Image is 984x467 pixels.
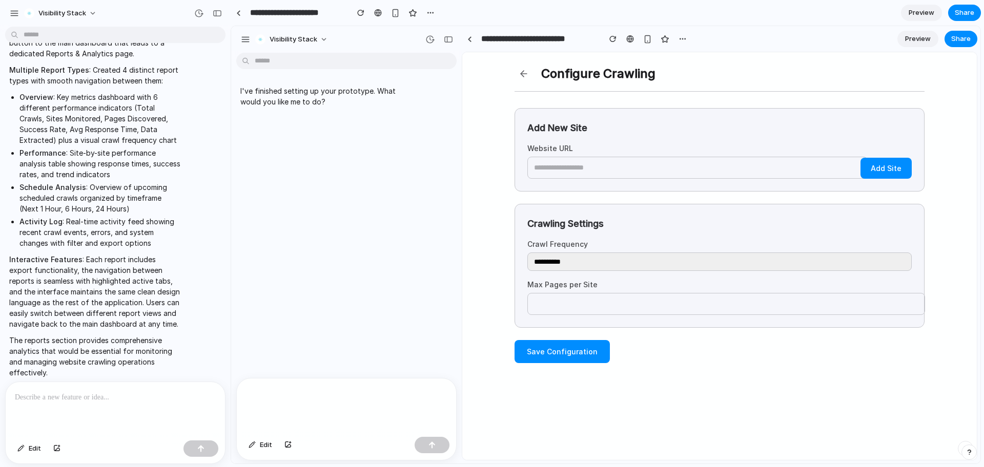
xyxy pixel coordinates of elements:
strong: Interactive Features [9,255,83,264]
button: Edit [12,440,46,457]
label: Crawl Frequency [296,213,681,223]
p: : Each report includes export functionality, the navigation between reports is seamless with high... [9,254,180,329]
strong: Multiple Report Types [9,66,89,74]
li: : Real-time activity feed showing recent crawl events, errors, and system changes with filter and... [19,216,180,248]
span: Edit [29,414,41,424]
h3: Add New Site [296,95,681,109]
p: The reports section provides comprehensive analytics that would be essential for monitoring and m... [9,335,180,378]
label: Website URL [296,117,623,128]
button: Share [948,5,981,21]
a: Preview [901,5,942,21]
span: Edit [29,443,41,454]
li: : Overview of upcoming scheduled crawls organized by timeframe (Next 1 Hour, 6 Hours, 24 Hours) [19,182,180,214]
li: : Site-by-site performance analysis table showing response times, success rates, and trend indica... [19,147,180,180]
span: Visibility Stack [38,8,86,18]
strong: Performance [19,148,66,157]
button: Save Configuration [283,314,379,337]
span: Preview [909,8,934,18]
li: : Key metrics dashboard with 6 different performance indicators (Total Crawls, Sites Monitored, P... [19,92,180,145]
p: : Created 4 distinct report types with smooth navigation between them: [9,65,180,86]
button: Visibility Stack [20,5,102,22]
h3: Crawling Settings [296,190,681,204]
span: Share [720,8,740,18]
h1: Configure Crawling [310,38,424,57]
strong: Schedule Analysis [19,183,86,192]
span: Preview [674,8,700,18]
button: Share [713,5,746,21]
p: I've finished setting up your prototype. What would you like me to do? [9,59,180,81]
span: Share [955,8,974,18]
strong: Activity Log [19,217,63,226]
label: Max Pages per Site [296,253,681,264]
button: Add Site [629,132,681,153]
button: Edit [12,411,46,427]
strong: Overview [19,93,53,101]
